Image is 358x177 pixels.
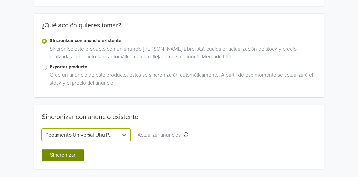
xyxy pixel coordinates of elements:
label: Sincronizar con anuncio existente [50,37,316,44]
div: Sincronizar con anuncio existente [42,113,138,121]
div: ¿Qué acción quieres tomar? [34,22,324,37]
div: Cree un anuncio de este producto, estos se sincronizarán automáticamente. A partir de ese momento... [47,71,316,89]
div: Sincronice este producto con un anuncio [PERSON_NAME] Libre. Así, cualquier actualización de stoc... [47,45,316,63]
span: Actualizar anuncios [138,132,183,138]
button: Actualizar anuncios [133,129,193,141]
button: Sincronizar [42,149,84,161]
label: Exportar producto [50,63,316,71]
